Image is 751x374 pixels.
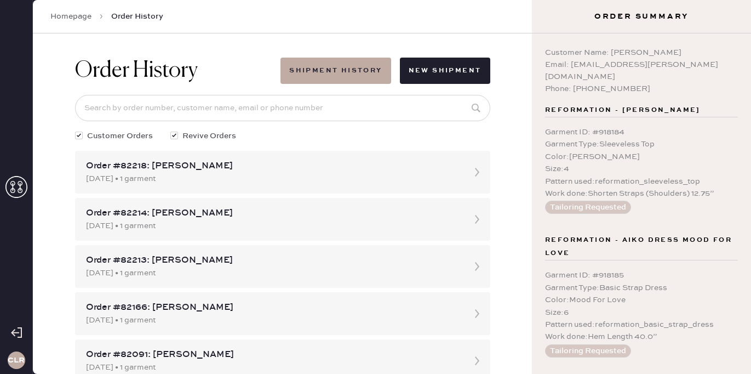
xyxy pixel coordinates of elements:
[545,151,738,163] div: Color : [PERSON_NAME]
[545,47,738,59] div: Customer Name: [PERSON_NAME]
[86,301,460,314] div: Order #82166: [PERSON_NAME]
[86,361,460,373] div: [DATE] • 1 garment
[280,58,391,84] button: Shipment History
[86,220,460,232] div: [DATE] • 1 garment
[86,314,460,326] div: [DATE] • 1 garment
[545,344,631,358] button: Tailoring Requested
[545,269,738,281] div: Garment ID : # 918185
[545,126,738,138] div: Garment ID : # 918184
[545,104,701,117] span: Reformation - [PERSON_NAME]
[545,175,738,188] div: Pattern used : reformation_sleeveless_top
[111,11,163,22] span: Order History
[545,294,738,306] div: Color : Mood For Love
[182,130,236,142] span: Revive Orders
[75,58,198,84] h1: Order History
[86,173,460,185] div: [DATE] • 1 garment
[545,188,738,200] div: Work done : Shorten Straps (Shoulders) 12.75”
[86,267,460,279] div: [DATE] • 1 garment
[545,282,738,294] div: Garment Type : Basic Strap Dress
[545,138,738,150] div: Garment Type : Sleeveless Top
[699,325,746,372] iframe: Front Chat
[87,130,153,142] span: Customer Orders
[86,348,460,361] div: Order #82091: [PERSON_NAME]
[545,319,738,331] div: Pattern used : reformation_basic_strap_dress
[532,11,751,22] h3: Order Summary
[86,207,460,220] div: Order #82214: [PERSON_NAME]
[86,254,460,267] div: Order #82213: [PERSON_NAME]
[545,234,738,260] span: Reformation - Aiko Dress Mood For Love
[545,201,631,214] button: Tailoring Requested
[545,331,738,343] div: Work done : Hem Length 40.0”
[75,95,490,121] input: Search by order number, customer name, email or phone number
[400,58,490,84] button: New Shipment
[545,307,738,319] div: Size : 6
[545,83,738,95] div: Phone: [PHONE_NUMBER]
[50,11,91,22] a: Homepage
[545,59,738,83] div: Email: [EMAIL_ADDRESS][PERSON_NAME][DOMAIN_NAME]
[8,356,25,364] h3: CLR
[86,160,460,173] div: Order #82218: [PERSON_NAME]
[545,163,738,175] div: Size : 4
